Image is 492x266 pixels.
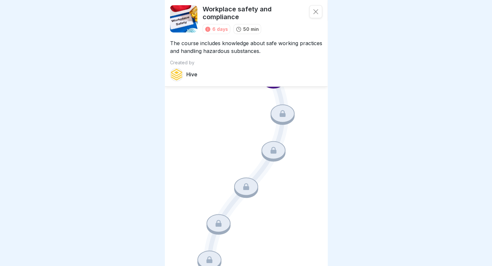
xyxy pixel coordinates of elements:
p: Hive [186,71,197,78]
p: The course includes knowledge about safe working practices and handling hazardous substances. [170,34,322,55]
p: Created by [170,60,322,66]
div: 6 days [212,26,228,32]
p: 50 min [243,26,259,32]
p: Workplace safety and compliance [203,5,304,21]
